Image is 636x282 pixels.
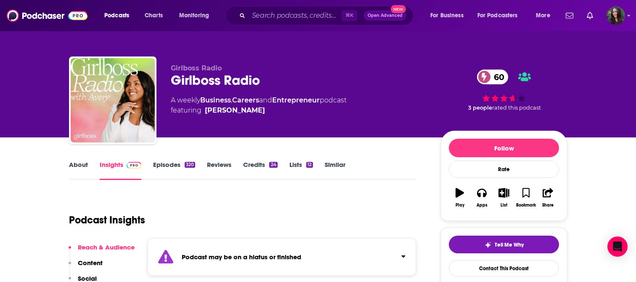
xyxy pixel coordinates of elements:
div: Share [542,203,554,208]
p: Content [78,259,103,267]
span: 3 people [468,105,492,111]
button: Share [537,183,559,213]
button: Bookmark [515,183,537,213]
span: Logged in as elenadreamday [607,6,625,25]
a: Business [200,96,231,104]
span: For Podcasters [477,10,518,21]
span: featuring [171,105,347,115]
span: Charts [145,10,163,21]
div: Rate [449,161,559,178]
span: , [231,96,232,104]
p: Reach & Audience [78,243,135,251]
div: A weekly podcast [171,95,347,115]
div: 320 [185,162,195,168]
span: Girlboss Radio [171,64,222,72]
a: Careers [232,96,259,104]
a: InsightsPodchaser Pro [100,161,141,180]
div: Bookmark [516,203,536,208]
div: 24 [269,162,277,168]
button: Play [449,183,471,213]
div: Open Intercom Messenger [607,236,628,257]
span: 60 [485,70,509,84]
div: 12 [306,162,313,168]
button: Follow [449,139,559,157]
a: Contact This Podcast [449,260,559,277]
button: Open AdvancedNew [364,11,406,21]
h1: Podcast Insights [69,214,145,226]
input: Search podcasts, credits, & more... [249,9,342,22]
div: Play [456,203,464,208]
a: Entrepreneur [272,96,320,104]
span: Monitoring [179,10,209,21]
img: User Profile [607,6,625,25]
section: Click to expand status details [148,238,416,276]
span: More [536,10,550,21]
a: Credits24 [243,161,277,180]
a: Show notifications dropdown [562,8,577,23]
button: open menu [530,9,561,22]
span: For Business [430,10,464,21]
button: Show profile menu [607,6,625,25]
button: open menu [173,9,220,22]
div: Apps [477,203,488,208]
button: tell me why sparkleTell Me Why [449,236,559,253]
img: Podchaser Pro [127,162,141,169]
span: ⌘ K [342,10,357,21]
span: New [391,5,406,13]
button: open menu [98,9,140,22]
div: List [501,203,507,208]
a: Charts [139,9,168,22]
a: Show notifications dropdown [583,8,596,23]
button: open menu [472,9,530,22]
img: Podchaser - Follow, Share and Rate Podcasts [7,8,87,24]
a: About [69,161,88,180]
span: and [259,96,272,104]
a: 60 [477,70,509,84]
span: rated this podcast [492,105,541,111]
a: Similar [325,161,345,180]
div: 60 3 peoplerated this podcast [441,64,567,116]
span: Tell Me Why [495,242,524,248]
button: List [493,183,515,213]
strong: Podcast may be on a hiatus or finished [182,253,301,261]
button: Apps [471,183,493,213]
span: Podcasts [104,10,129,21]
div: Search podcasts, credits, & more... [233,6,421,25]
button: Content [69,259,103,274]
span: Open Advanced [368,13,403,18]
button: Reach & Audience [69,243,135,259]
a: Episodes320 [153,161,195,180]
a: Lists12 [289,161,313,180]
img: tell me why sparkle [485,242,491,248]
a: Reviews [207,161,231,180]
button: open menu [424,9,474,22]
img: Girlboss Radio [71,58,155,142]
a: Sophia Amoruso [205,105,265,115]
